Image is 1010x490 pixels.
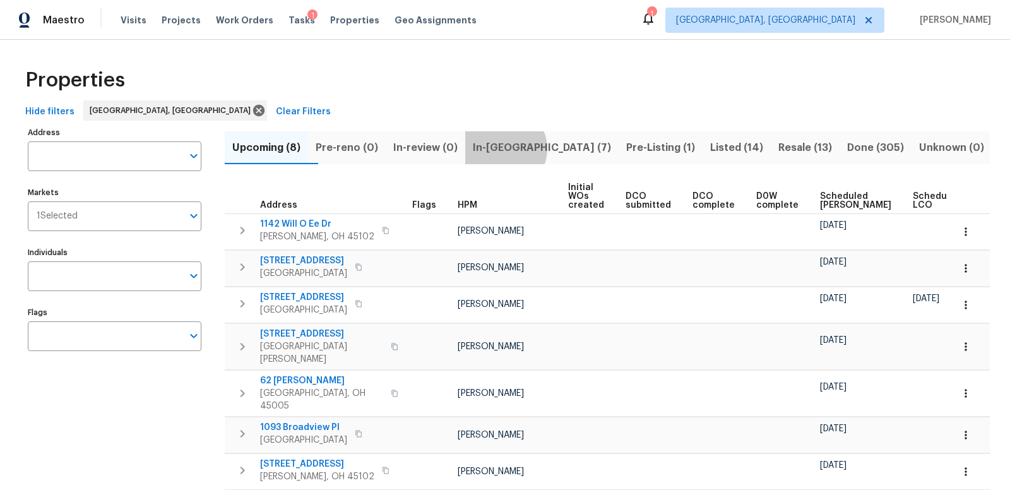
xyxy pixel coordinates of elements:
[260,267,347,280] span: [GEOGRAPHIC_DATA]
[260,230,374,243] span: [PERSON_NAME], OH 45102
[412,201,436,210] span: Flags
[568,183,604,210] span: Initial WOs created
[37,211,78,222] span: 1 Selected
[458,389,524,398] span: [PERSON_NAME]
[820,461,847,470] span: [DATE]
[820,336,847,345] span: [DATE]
[260,434,347,446] span: [GEOGRAPHIC_DATA]
[676,14,855,27] span: [GEOGRAPHIC_DATA], [GEOGRAPHIC_DATA]
[820,383,847,391] span: [DATE]
[919,139,984,157] span: Unknown (0)
[260,254,347,267] span: [STREET_ADDRESS]
[288,16,315,25] span: Tasks
[647,8,656,20] div: 1
[260,421,347,434] span: 1093 Broadview Pl
[28,309,201,316] label: Flags
[232,139,300,157] span: Upcoming (8)
[83,100,267,121] div: [GEOGRAPHIC_DATA], [GEOGRAPHIC_DATA]
[820,221,847,230] span: [DATE]
[710,139,763,157] span: Listed (14)
[260,201,297,210] span: Address
[316,139,378,157] span: Pre-reno (0)
[260,387,383,412] span: [GEOGRAPHIC_DATA], OH 45005
[458,300,524,309] span: [PERSON_NAME]
[260,218,374,230] span: 1142 Will O Ee Dr
[915,14,991,27] span: [PERSON_NAME]
[820,294,847,303] span: [DATE]
[271,100,336,124] button: Clear Filters
[25,74,125,87] span: Properties
[25,104,74,120] span: Hide filters
[260,470,374,483] span: [PERSON_NAME], OH 45102
[458,467,524,476] span: [PERSON_NAME]
[260,340,383,366] span: [GEOGRAPHIC_DATA][PERSON_NAME]
[260,291,347,304] span: [STREET_ADDRESS]
[260,304,347,316] span: [GEOGRAPHIC_DATA]
[913,192,961,210] span: Scheduled LCO
[458,227,524,236] span: [PERSON_NAME]
[90,104,256,117] span: [GEOGRAPHIC_DATA], [GEOGRAPHIC_DATA]
[185,207,203,225] button: Open
[185,327,203,345] button: Open
[330,14,379,27] span: Properties
[820,258,847,266] span: [DATE]
[307,9,318,22] div: 1
[820,192,891,210] span: Scheduled [PERSON_NAME]
[43,14,85,27] span: Maestro
[458,263,524,272] span: [PERSON_NAME]
[395,14,477,27] span: Geo Assignments
[913,294,939,303] span: [DATE]
[626,192,671,210] span: DCO submitted
[260,374,383,387] span: 62 [PERSON_NAME]
[458,201,477,210] span: HPM
[260,328,383,340] span: [STREET_ADDRESS]
[276,104,331,120] span: Clear Filters
[847,139,904,157] span: Done (305)
[162,14,201,27] span: Projects
[28,189,201,196] label: Markets
[185,147,203,165] button: Open
[28,129,201,136] label: Address
[778,139,832,157] span: Resale (13)
[260,458,374,470] span: [STREET_ADDRESS]
[216,14,273,27] span: Work Orders
[28,249,201,256] label: Individuals
[458,342,524,351] span: [PERSON_NAME]
[820,424,847,433] span: [DATE]
[473,139,611,157] span: In-[GEOGRAPHIC_DATA] (7)
[626,139,695,157] span: Pre-Listing (1)
[756,192,799,210] span: D0W complete
[458,431,524,439] span: [PERSON_NAME]
[393,139,458,157] span: In-review (0)
[121,14,146,27] span: Visits
[185,267,203,285] button: Open
[20,100,80,124] button: Hide filters
[692,192,735,210] span: DCO complete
